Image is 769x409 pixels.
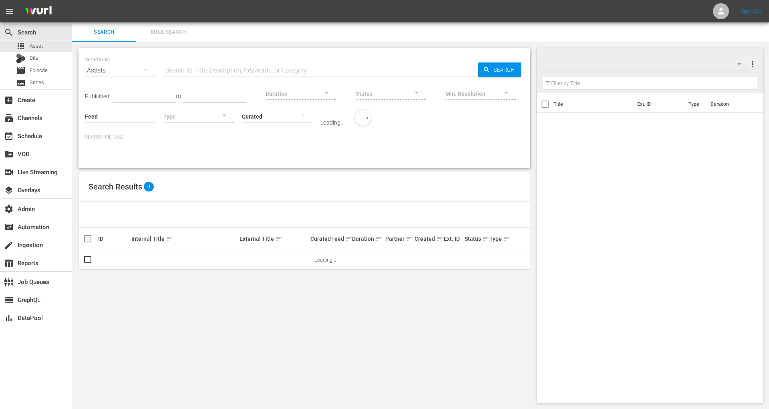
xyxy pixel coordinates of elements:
[30,54,38,62] span: Bits
[98,236,129,242] div: ID
[5,6,14,16] span: menu
[144,182,154,191] span: 0
[684,93,706,115] th: Type
[240,234,308,244] div: External Title
[89,182,142,191] span: Search Results
[741,8,761,14] a: Sign Out
[331,234,350,244] div: Feed
[16,41,26,51] span: Asset
[489,234,504,244] div: Type
[4,149,14,159] span: VOD
[166,235,173,242] span: sort
[85,59,155,82] div: Assets
[4,185,14,195] span: Overlays
[415,234,441,244] div: Created
[141,28,195,37] span: Bulk Search
[4,113,14,123] span: Channels
[406,235,413,242] span: sort
[385,234,412,244] div: Partner
[478,62,521,77] button: Search
[4,240,14,250] span: Ingestion
[4,167,14,177] span: Live Streaming
[490,62,521,77] span: Search
[436,235,443,242] span: sort
[16,66,26,75] span: Episode
[748,59,757,69] span: more_vert
[4,222,14,232] span: Automation
[176,93,181,99] span: to
[30,79,44,87] span: Series
[632,93,684,115] th: Ext. ID
[482,235,489,242] span: sort
[554,93,632,115] th: Title
[4,295,14,305] span: GraphQL
[503,235,510,242] span: sort
[275,235,282,242] span: sort
[16,78,26,88] span: Series
[30,42,43,50] span: Asset
[375,235,382,242] span: sort
[85,93,111,99] span: Published:
[4,204,14,214] span: Admin
[320,119,343,126] div: Loading..
[77,28,131,37] span: Search
[4,313,14,323] span: DataPool
[748,54,757,74] button: more_vert
[16,54,26,63] div: Bits
[4,131,14,141] span: Schedule
[30,66,48,75] span: Episode
[314,257,336,263] span: Loading...
[131,234,237,244] div: Internal Title
[706,93,754,115] th: Duration
[4,277,14,287] span: Job Queues
[4,258,14,268] span: Reports
[4,28,14,37] span: Search
[465,234,487,244] div: Status
[310,236,329,242] div: Curated
[4,95,14,105] span: Create
[352,234,383,244] div: Duration
[345,235,352,242] span: sort
[19,2,58,21] img: ans4CAIJ8jUAAAAAAAAAAAAAAAAAAAAAAAAgQb4GAAAAAAAAAAAAAAAAAAAAAAAAJMjXAAAAAAAAAAAAAAAAAAAAAAAAgAT5G...
[444,236,462,242] div: Ext. ID
[85,134,524,141] p: Search Filters:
